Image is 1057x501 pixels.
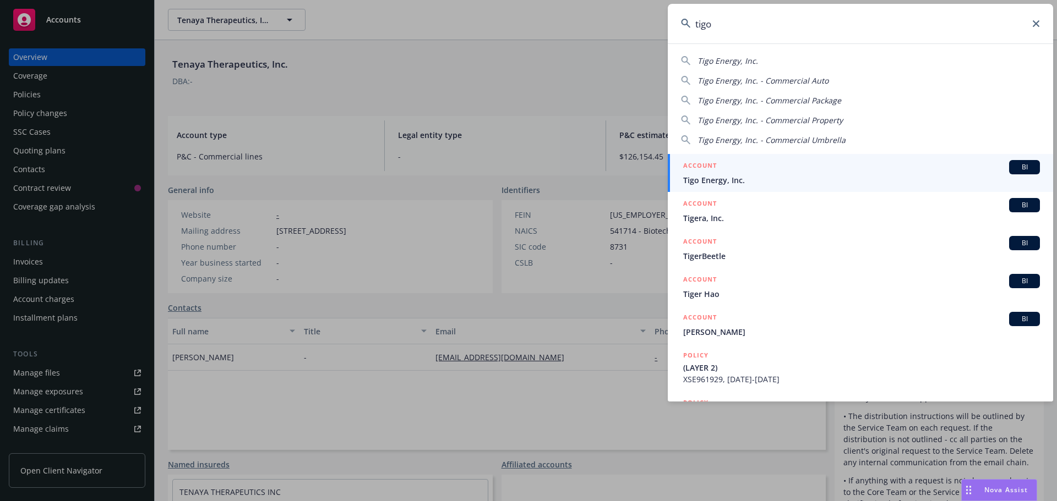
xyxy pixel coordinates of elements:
span: Tigo Energy, Inc. [698,56,758,66]
h5: ACCOUNT [683,198,717,211]
a: POLICY [668,391,1053,438]
span: Tigo Energy, Inc. [683,174,1040,186]
h5: ACCOUNT [683,236,717,249]
a: ACCOUNTBITigo Energy, Inc. [668,154,1053,192]
a: ACCOUNTBITigerBeetle [668,230,1053,268]
span: XSE961929, [DATE]-[DATE] [683,373,1040,385]
div: Drag to move [962,480,976,500]
span: BI [1014,200,1036,210]
h5: ACCOUNT [683,312,717,325]
input: Search... [668,4,1053,43]
a: POLICY(LAYER 2)XSE961929, [DATE]-[DATE] [668,344,1053,391]
span: (LAYER 2) [683,362,1040,373]
h5: POLICY [683,350,709,361]
h5: ACCOUNT [683,274,717,287]
span: Nova Assist [984,485,1028,494]
span: Tiger Hao [683,288,1040,300]
a: ACCOUNTBITiger Hao [668,268,1053,306]
button: Nova Assist [961,479,1037,501]
span: Tigo Energy, Inc. - Commercial Property [698,115,843,125]
span: BI [1014,162,1036,172]
h5: ACCOUNT [683,160,717,173]
span: BI [1014,314,1036,324]
span: Tigera, Inc. [683,212,1040,224]
h5: POLICY [683,397,709,408]
span: [PERSON_NAME] [683,326,1040,338]
span: TigerBeetle [683,250,1040,262]
a: ACCOUNTBI[PERSON_NAME] [668,306,1053,344]
span: Tigo Energy, Inc. - Commercial Umbrella [698,135,846,145]
span: Tigo Energy, Inc. - Commercial Package [698,95,841,106]
span: BI [1014,238,1036,248]
span: BI [1014,276,1036,286]
span: Tigo Energy, Inc. - Commercial Auto [698,75,829,86]
a: ACCOUNTBITigera, Inc. [668,192,1053,230]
